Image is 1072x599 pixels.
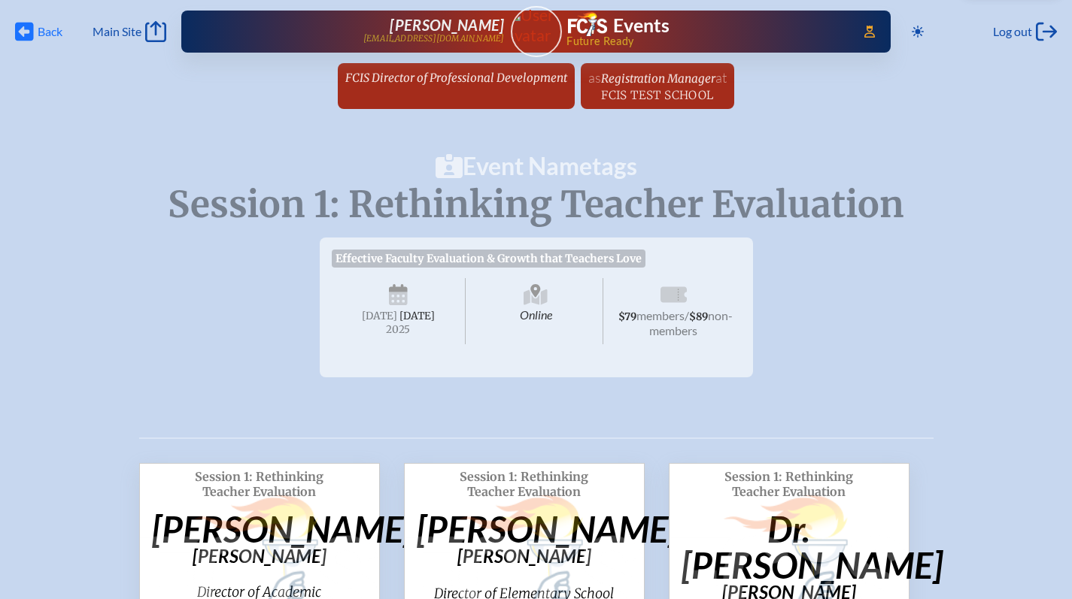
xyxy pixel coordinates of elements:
p: Session 1: Rethinking Teacher Evaluation [417,469,632,499]
span: [DATE] [399,310,435,322]
span: / [685,308,689,322]
span: Session 1: Rethinking Teacher Evaluation [168,182,904,227]
a: FCIS LogoEvents [568,12,670,39]
span: Future Ready [566,36,843,47]
img: Florida Council of Independent Schools [568,12,607,36]
span: FCIS Director of Professional Development [345,71,567,85]
span: FCIS Test School [601,88,713,102]
a: [PERSON_NAME][EMAIL_ADDRESS][DOMAIN_NAME] [229,17,505,47]
span: Back [38,24,62,39]
span: as [588,69,601,86]
span: Effective Faculty Evaluation & Growth that Teachers Love [332,250,646,268]
span: at [715,69,727,86]
span: members [636,308,685,322]
span: $79 [618,310,636,323]
span: $89 [689,310,708,323]
p: [EMAIL_ADDRESS][DOMAIN_NAME] [363,34,505,44]
p: Session 1: Rethinking Teacher Evaluation [152,469,367,499]
h1: Event Nametags [139,154,934,178]
h1: Events [613,17,670,35]
a: FCIS Director of Professional Development [339,63,573,92]
a: asRegistration ManageratFCIS Test School [582,63,733,109]
span: Main Site [93,24,141,39]
a: Main Site [93,21,166,42]
span: 2025 [344,324,454,335]
span: Online [469,278,603,344]
a: User Avatar [511,6,562,57]
span: Log out [993,24,1032,39]
span: [DATE] [362,310,397,322]
div: FCIS Events — Future ready [568,12,843,47]
span: non-members [649,308,733,337]
img: User Avatar [504,5,568,45]
span: [PERSON_NAME] [390,16,504,34]
span: Registration Manager [601,71,715,86]
p: Session 1: Rethinking Teacher Evaluation [682,469,897,499]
